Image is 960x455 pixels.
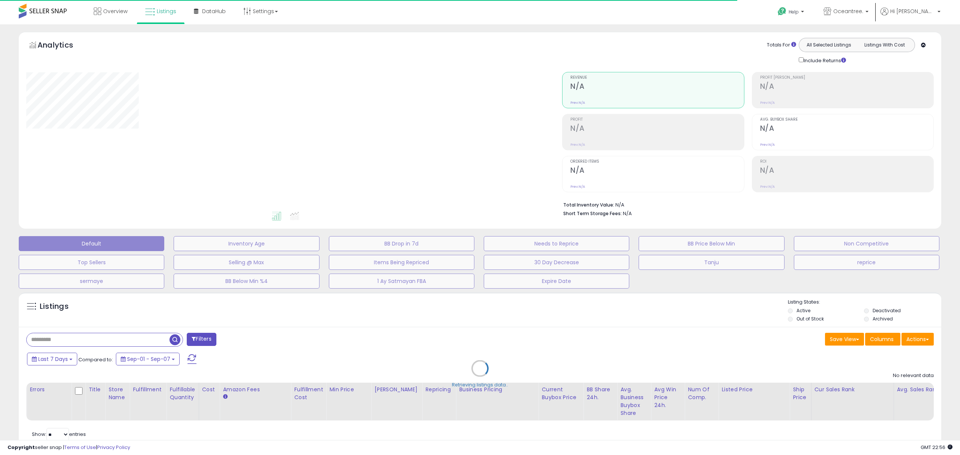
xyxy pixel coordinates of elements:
[856,40,912,50] button: Listings With Cost
[19,274,164,289] button: sermaye
[789,9,799,15] span: Help
[570,142,585,147] small: Prev: N/A
[563,210,622,217] b: Short Term Storage Fees:
[570,184,585,189] small: Prev: N/A
[157,7,176,15] span: Listings
[329,255,474,270] button: Items Being Repriced
[19,236,164,251] button: Default
[760,76,933,80] span: Profit [PERSON_NAME]
[639,255,784,270] button: Tanju
[760,166,933,176] h2: N/A
[7,444,130,451] div: seller snap | |
[7,444,35,451] strong: Copyright
[570,76,744,80] span: Revenue
[760,82,933,92] h2: N/A
[623,210,632,217] span: N/A
[570,166,744,176] h2: N/A
[570,124,744,134] h2: N/A
[174,255,319,270] button: Selling @ Max
[794,255,939,270] button: reprice
[801,40,857,50] button: All Selected Listings
[174,236,319,251] button: Inventory Age
[760,118,933,122] span: Avg. Buybox Share
[484,274,629,289] button: Expire Date
[794,236,939,251] button: Non Competitive
[202,7,226,15] span: DataHub
[329,274,474,289] button: 1 Ay Satmayan FBA
[563,200,928,209] li: N/A
[760,100,775,105] small: Prev: N/A
[890,7,935,15] span: Hi [PERSON_NAME]
[103,7,127,15] span: Overview
[174,274,319,289] button: BB Below Min %4
[760,124,933,134] h2: N/A
[484,255,629,270] button: 30 Day Decrease
[452,382,508,388] div: Retrieving listings data..
[880,7,940,24] a: Hi [PERSON_NAME]
[563,202,614,208] b: Total Inventory Value:
[570,82,744,92] h2: N/A
[19,255,164,270] button: Top Sellers
[570,100,585,105] small: Prev: N/A
[772,1,811,24] a: Help
[760,160,933,164] span: ROI
[329,236,474,251] button: BB Drop in 7d
[760,142,775,147] small: Prev: N/A
[484,236,629,251] button: Needs to Reprice
[793,56,855,64] div: Include Returns
[833,7,863,15] span: Oceantree.
[767,42,796,49] div: Totals For
[570,118,744,122] span: Profit
[570,160,744,164] span: Ordered Items
[37,40,88,52] h5: Analytics
[777,7,787,16] i: Get Help
[760,184,775,189] small: Prev: N/A
[639,236,784,251] button: BB Price Below Min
